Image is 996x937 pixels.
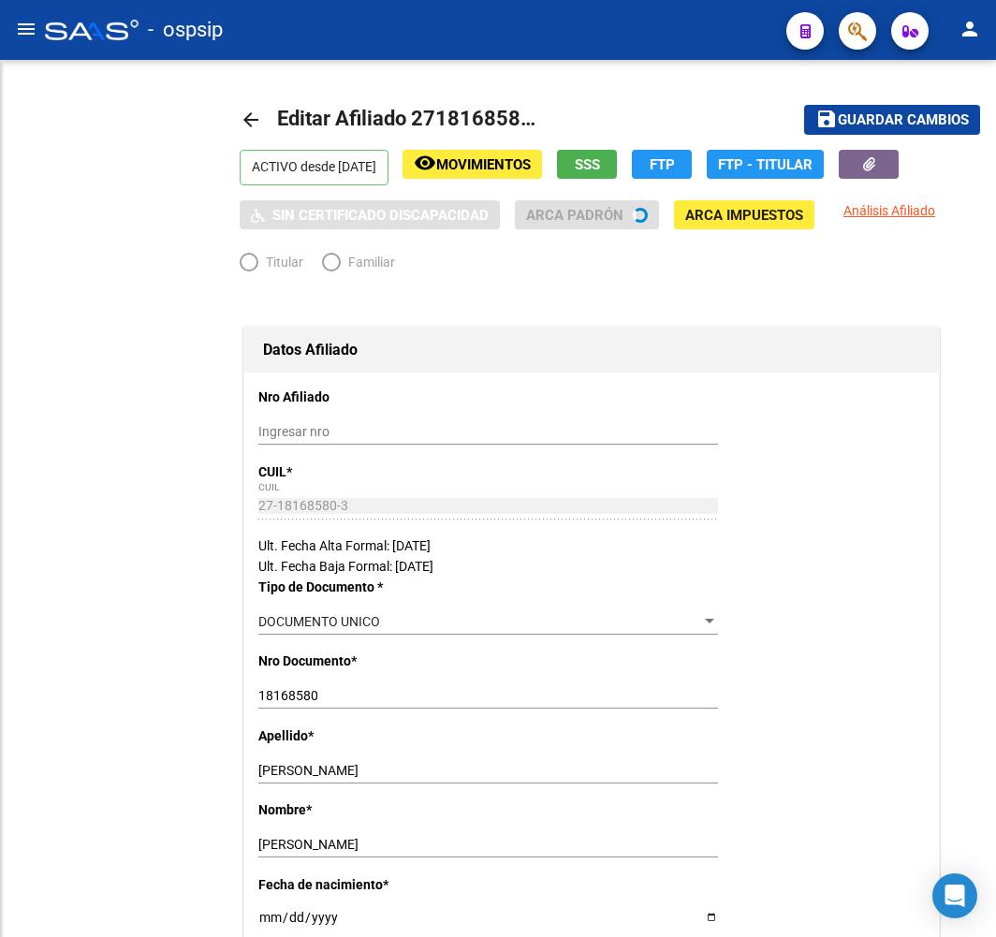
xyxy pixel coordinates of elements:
[674,200,814,229] button: ARCA Impuestos
[515,200,659,229] button: ARCA Padrón
[240,200,500,229] button: Sin Certificado Discapacidad
[258,461,459,482] p: CUIL
[258,725,459,746] p: Apellido
[240,258,414,273] mat-radio-group: Elija una opción
[650,156,675,173] span: FTP
[804,105,980,134] button: Guardar cambios
[815,108,838,130] mat-icon: save
[685,207,803,224] span: ARCA Impuestos
[258,874,459,895] p: Fecha de nacimiento
[258,535,925,556] div: Ult. Fecha Alta Formal: [DATE]
[258,252,303,272] span: Titular
[526,207,623,224] span: ARCA Padrón
[240,150,388,185] p: ACTIVO desde [DATE]
[403,150,542,179] button: Movimientos
[263,335,920,365] h1: Datos Afiliado
[258,799,459,820] p: Nombre
[258,651,459,671] p: Nro Documento
[148,9,223,51] span: - ospsip
[632,150,692,179] button: FTP
[258,614,380,629] span: DOCUMENTO UNICO
[258,387,459,407] p: Nro Afiliado
[240,109,262,131] mat-icon: arrow_back
[272,207,489,224] span: Sin Certificado Discapacidad
[414,152,436,174] mat-icon: remove_red_eye
[838,112,969,129] span: Guardar cambios
[341,252,395,272] span: Familiar
[718,156,813,173] span: FTP - Titular
[436,156,531,173] span: Movimientos
[557,150,617,179] button: SSS
[932,873,977,918] div: Open Intercom Messenger
[959,18,981,40] mat-icon: person
[258,577,459,597] p: Tipo de Documento *
[843,203,935,218] span: Análisis Afiliado
[707,150,824,179] button: FTP - Titular
[277,107,545,130] span: Editar Afiliado 27181685803
[15,18,37,40] mat-icon: menu
[258,556,925,577] div: Ult. Fecha Baja Formal: [DATE]
[575,156,600,173] span: SSS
